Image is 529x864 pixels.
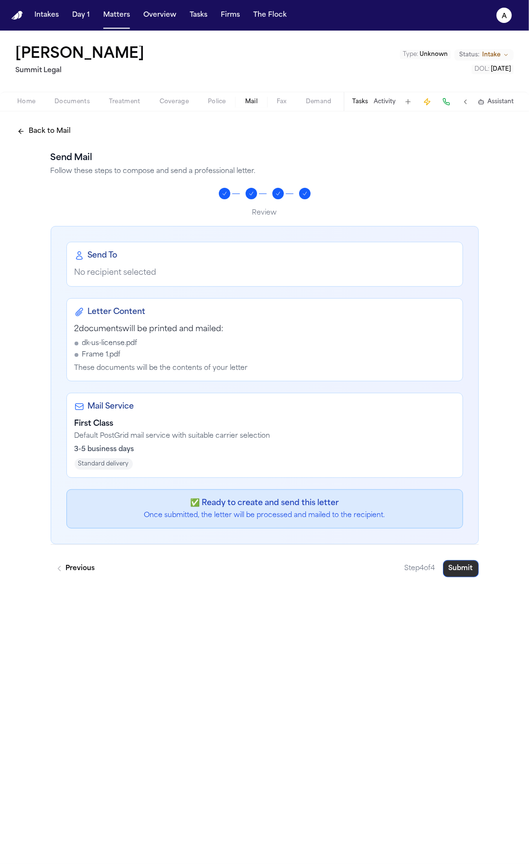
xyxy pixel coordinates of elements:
nav: Progress [51,188,479,199]
h4: Send To [88,250,118,261]
h4: Letter Content [88,306,146,318]
span: Mail [245,98,258,106]
h4: Mail Service [88,401,134,412]
span: Type : [403,52,418,57]
h1: [PERSON_NAME] [15,46,144,63]
span: Demand [306,98,332,106]
p: Default PostGrid mail service with suitable carrier selection [75,432,455,441]
span: Step 4 of 4 [405,564,435,573]
button: Create Immediate Task [421,95,434,108]
span: Home [17,98,35,106]
button: Edit matter name [15,46,144,63]
button: Back to Mail [11,123,76,140]
span: DOL : [475,66,489,72]
div: No recipient selected [75,267,455,279]
button: Change status from Intake [454,49,514,61]
button: Matters [99,7,134,24]
span: Documents [54,98,90,106]
a: Home [11,11,23,20]
button: The Flock [249,7,291,24]
span: Fax [277,98,287,106]
img: Finch Logo [11,11,23,20]
span: Treatment [109,98,140,106]
span: Standard delivery [75,458,133,470]
span: dk-us-license.pdf [82,339,138,348]
button: Edit DOL: 2024-01-01 [472,65,514,74]
span: Status: [459,51,479,59]
button: Previous [51,560,101,577]
span: [DATE] [491,66,511,72]
button: Tasks [352,98,368,106]
button: Firms [217,7,244,24]
button: Make a Call [440,95,453,108]
p: Follow these steps to compose and send a professional letter. [51,167,479,176]
span: 3-5 business days [75,445,134,454]
span: Intake [482,51,500,59]
span: Police [208,98,226,106]
span: Frame 1.pdf [82,350,121,360]
button: Tasks [186,7,211,24]
button: Intakes [31,7,63,24]
div: These documents will be the contents of your letter [75,364,455,373]
button: Day 1 [68,7,94,24]
h2: Summit Legal [15,65,148,76]
button: Edit Type: Unknown [400,50,451,59]
h2: Send Mail [51,151,479,165]
p: ✅ Ready to create and send this letter [75,497,455,509]
button: Overview [140,7,180,24]
button: Assistant [478,98,514,106]
div: 2 document s will be printed and mailed : [75,324,455,335]
button: Add Task [401,95,415,108]
h5: First Class [75,418,455,430]
button: Submit [443,560,479,577]
button: Activity [374,98,396,106]
span: Assistant [487,98,514,106]
span: Review [252,209,277,216]
p: Once submitted, the letter will be processed and mailed to the recipient. [75,511,455,520]
span: Coverage [160,98,189,106]
span: Unknown [420,52,448,57]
